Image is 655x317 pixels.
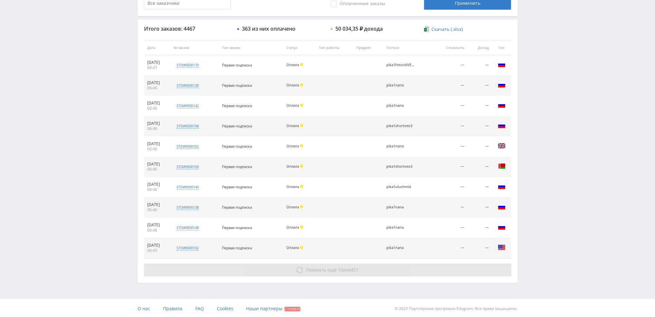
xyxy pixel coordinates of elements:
div: 06:46 [147,207,168,213]
img: rus.png [498,223,506,231]
td: — [433,96,467,116]
th: Предмет [353,41,383,55]
div: 06:45 [147,248,168,253]
div: 06:46 [147,167,168,172]
span: Первая подписка [222,63,252,67]
td: — [467,96,492,116]
div: pika1nana [386,205,415,209]
div: 06:46 [147,85,168,91]
button: Показать ещё 10из4457 [144,263,511,276]
img: gbr.png [498,142,506,150]
div: pika1shortveo3 [386,124,415,128]
td: — [467,177,492,197]
div: [DATE] [147,101,168,106]
span: Холд [300,63,303,66]
td: — [433,177,467,197]
img: rus.png [498,203,506,211]
th: Гео [492,41,511,55]
td: — [433,55,467,75]
img: blr.png [498,162,506,170]
span: 4457 [348,267,359,273]
th: Статус [283,41,316,55]
div: std#9500140 [177,184,199,190]
div: [DATE] [147,243,168,248]
img: rus.png [498,81,506,89]
td: — [467,75,492,96]
th: Дата [144,41,171,55]
div: std#9500158 [177,124,199,129]
span: Оплата [286,62,299,67]
span: Первая подписка [222,83,252,88]
div: [DATE] [147,202,168,207]
span: О нас [138,305,150,312]
div: pika1uluchmid [386,185,415,189]
td: — [433,116,467,136]
div: 06:46 [147,106,168,111]
span: Холд [300,246,303,249]
img: rus.png [498,101,506,109]
th: Тип работы [316,41,353,55]
td: — [433,197,467,218]
th: Доход [467,41,492,55]
span: Оплата [286,103,299,108]
span: из [306,267,359,273]
span: Оплата [286,83,299,87]
span: Оплата [286,184,299,189]
div: 06:47 [147,65,168,70]
span: Показать ещё [306,267,337,273]
div: Итого заказов: 4467 [144,26,231,32]
span: Холд [300,225,303,229]
span: Холд [300,83,303,86]
td: — [467,136,492,157]
span: Оплаченные заказы [331,1,385,7]
span: Холд [300,144,303,147]
span: Первая подписка [222,245,252,250]
span: Первая подписка [222,103,252,108]
span: Первая подписка [222,205,252,210]
span: Скидки [284,307,300,311]
td: — [433,75,467,96]
div: std#9500142 [177,103,199,108]
div: std#9500130 [177,83,199,88]
span: 10 [338,267,343,273]
img: rus.png [498,122,506,129]
div: 06:46 [147,146,168,152]
th: Тип заказа [219,41,283,55]
th: Стоимость [433,41,467,55]
a: Скачать (.xlsx) [424,26,463,33]
img: xlsx [424,26,429,32]
div: [DATE] [147,80,168,85]
td: — [467,55,492,75]
th: Потоки [383,41,433,55]
span: Первая подписка [222,225,252,230]
div: pika1nana [386,225,415,230]
span: Холд [300,205,303,208]
div: std#9500150 [177,164,199,169]
td: — [467,238,492,258]
span: Первая подписка [222,144,252,149]
div: [DATE] [147,141,168,146]
td: — [433,157,467,177]
td: — [433,238,467,258]
img: rus.png [498,61,506,68]
span: Оплата [286,225,299,230]
div: pika1nana [386,83,415,87]
div: [DATE] [147,182,168,187]
div: pika1nana [386,246,415,250]
span: Оплата [286,245,299,250]
span: Холд [300,185,303,188]
span: Холд [300,124,303,127]
span: Cookies [217,305,233,312]
div: std#9500102 [177,245,199,251]
div: 50 034,35 ₽ дохода [335,26,383,32]
td: — [433,218,467,238]
span: Холд [300,104,303,107]
div: std#9500148 [177,225,199,230]
span: Оплата [286,144,299,148]
div: 06:46 [147,126,168,131]
div: std#9500170 [177,63,199,68]
img: rus.png [498,183,506,190]
td: — [467,197,492,218]
div: pika1fotvvidVEO3 [386,63,415,67]
span: Первая подписка [222,164,252,169]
